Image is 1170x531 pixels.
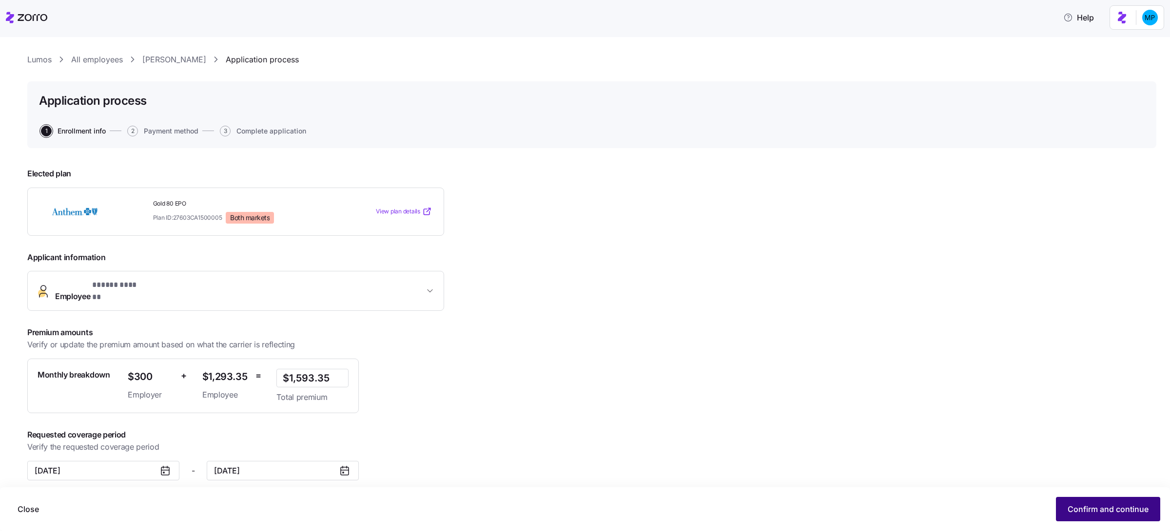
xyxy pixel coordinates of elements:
[218,126,306,136] a: 3Complete application
[127,126,198,136] button: 2Payment method
[220,126,231,136] span: 3
[39,200,110,223] img: Anthem
[18,503,39,515] span: Close
[27,339,295,351] span: Verify or update the premium amount based on what the carrier is reflecting
[142,54,206,66] a: [PERSON_NAME]
[1063,12,1094,23] span: Help
[1056,497,1160,521] button: Confirm and continue
[207,461,359,480] input: MM/DD/YYYY
[27,429,480,441] span: Requested coverage period
[27,251,444,264] span: Applicant information
[1068,503,1149,515] span: Confirm and continue
[27,461,179,480] input: MM/DD/YYYY
[181,369,187,383] span: +
[276,391,349,403] span: Total premium
[230,213,270,222] span: Both markets
[39,93,147,108] h1: Application process
[376,207,420,216] span: View plan details
[1055,8,1102,27] button: Help
[38,369,110,381] span: Monthly breakdown
[27,54,52,66] a: Lumos
[153,200,332,208] span: Gold 80 EPO
[220,126,306,136] button: 3Complete application
[41,126,52,136] span: 1
[236,128,306,134] span: Complete application
[71,54,123,66] a: All employees
[192,465,195,477] span: -
[128,389,173,401] span: Employer
[39,126,106,136] a: 1Enrollment info
[255,369,261,383] span: =
[27,326,360,339] span: Premium amounts
[1142,10,1158,25] img: b954e4dfce0f5620b9225907d0f7229f
[202,369,248,385] span: $1,293.35
[27,168,444,180] span: Elected plan
[153,213,222,222] span: Plan ID: 27603CA1500005
[55,279,146,303] span: Employee
[127,126,138,136] span: 2
[202,389,248,401] span: Employee
[144,128,198,134] span: Payment method
[125,126,198,136] a: 2Payment method
[10,497,47,521] button: Close
[128,369,173,385] span: $300
[41,126,106,136] button: 1Enrollment info
[226,54,299,66] a: Application process
[58,128,106,134] span: Enrollment info
[27,441,159,453] span: Verify the requested coverage period
[376,207,432,216] a: View plan details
